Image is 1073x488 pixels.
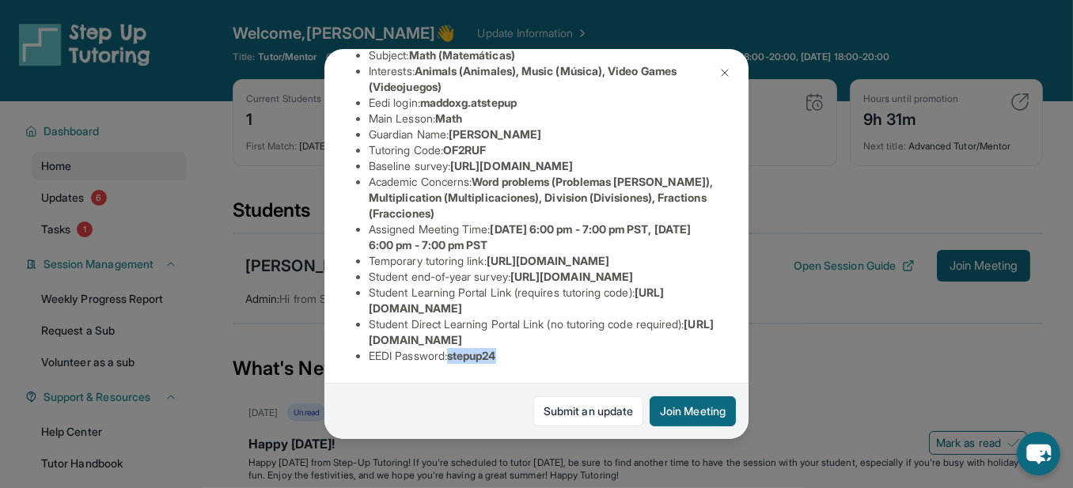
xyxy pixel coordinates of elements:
[369,47,717,63] li: Subject :
[369,269,717,285] li: Student end-of-year survey :
[369,127,717,142] li: Guardian Name :
[369,158,717,174] li: Baseline survey :
[369,95,717,111] li: Eedi login :
[369,316,717,348] li: Student Direct Learning Portal Link (no tutoring code required) :
[369,111,717,127] li: Main Lesson :
[435,112,462,125] span: Math
[409,48,515,62] span: Math (Matemáticas)
[1017,432,1060,475] button: chat-button
[650,396,736,426] button: Join Meeting
[369,175,713,220] span: Word problems (Problemas [PERSON_NAME]), Multiplication (Multiplicaciones), Division (Divisiones)...
[369,174,717,221] li: Academic Concerns :
[447,349,496,362] span: stepup24
[369,348,717,364] li: EEDI Password :
[369,285,717,316] li: Student Learning Portal Link (requires tutoring code) :
[369,221,717,253] li: Assigned Meeting Time :
[449,127,541,141] span: [PERSON_NAME]
[369,63,717,95] li: Interests :
[450,159,573,172] span: [URL][DOMAIN_NAME]
[369,142,717,158] li: Tutoring Code :
[487,254,609,267] span: [URL][DOMAIN_NAME]
[510,270,633,283] span: [URL][DOMAIN_NAME]
[369,222,691,252] span: [DATE] 6:00 pm - 7:00 pm PST, [DATE] 6:00 pm - 7:00 pm PST
[420,96,517,109] span: maddoxg.atstepup
[369,64,677,93] span: Animals (Animales), Music (Música), Video Games (Videojuegos)
[533,396,643,426] a: Submit an update
[369,253,717,269] li: Temporary tutoring link :
[718,66,731,79] img: Close Icon
[443,143,486,157] span: OF2RUF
